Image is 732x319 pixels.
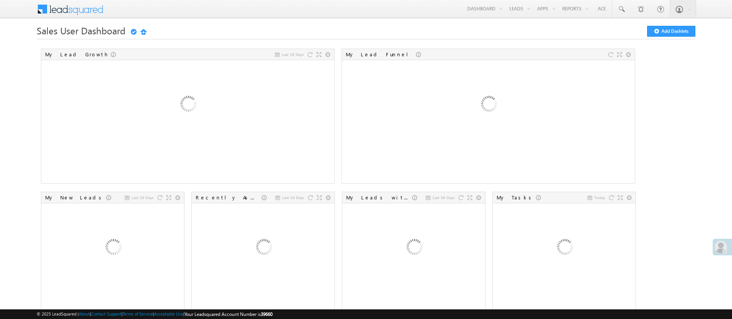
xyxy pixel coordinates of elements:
span: 39660 [261,311,272,317]
div: My Leads with Stage Change [346,194,412,201]
button: Add Dashlets [647,26,695,37]
img: Loading... [71,207,154,290]
div: My Lead Growth [45,51,111,58]
a: Terms of Service [123,311,153,316]
span: © 2025 LeadSquared | | | | | [37,311,272,318]
a: About [79,311,90,316]
a: Acceptable Use [154,311,183,316]
img: Loading... [146,64,229,147]
div: My Tasks [497,194,536,201]
span: Sales User Dashboard [37,24,125,37]
div: My Lead Funnel [346,51,416,58]
img: Loading... [523,207,606,290]
span: Last 10 Days [282,194,304,201]
div: My New Leads [45,194,106,201]
span: Last 30 Days [282,51,304,58]
img: Loading... [447,64,530,147]
a: Contact Support [91,311,122,316]
img: Loading... [222,207,305,290]
div: Recently Assigned Leads [196,194,262,201]
span: Last 30 Days [433,194,455,201]
span: Today [594,194,605,201]
span: Last 10 Days [132,194,154,201]
img: Loading... [372,207,455,290]
span: Your Leadsquared Account Number is [184,311,272,317]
